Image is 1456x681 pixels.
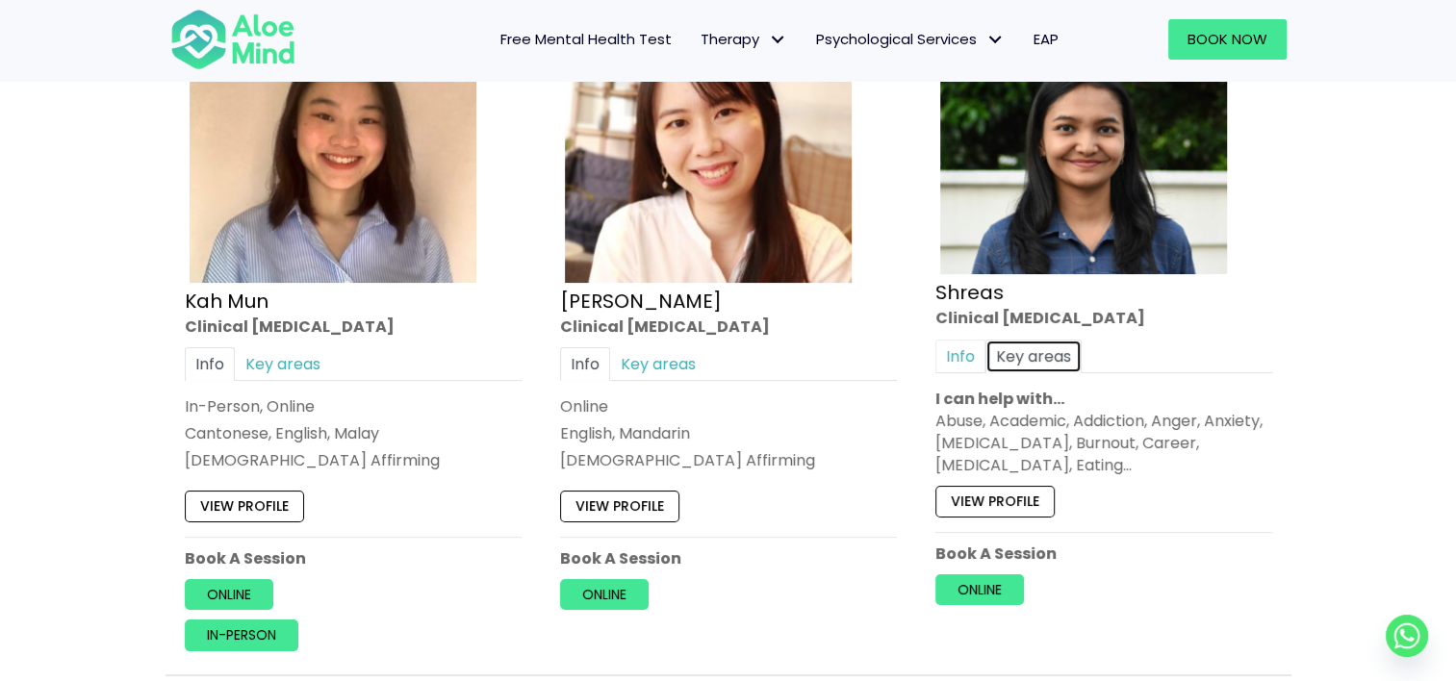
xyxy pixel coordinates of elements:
[935,574,1024,605] a: Online
[185,347,235,381] a: Info
[982,26,1009,54] span: Psychological Services: submenu
[610,347,706,381] a: Key areas
[185,491,304,521] a: View profile
[170,8,295,71] img: Aloe mind Logo
[1034,29,1059,49] span: EAP
[1168,19,1287,60] a: Book Now
[1386,615,1428,657] a: Whatsapp
[185,422,522,444] p: Cantonese, English, Malay
[235,347,331,381] a: Key areas
[560,491,679,521] a: View profile
[560,315,897,337] div: Clinical [MEDICAL_DATA]
[560,287,722,314] a: [PERSON_NAME]
[185,619,298,650] a: In-person
[935,279,1004,306] a: Shreas
[935,307,1272,329] div: Clinical [MEDICAL_DATA]
[185,547,522,569] p: Book A Session
[560,422,897,444] p: English, Mandarin
[816,29,1005,49] span: Psychological Services
[764,26,792,54] span: Therapy: submenu
[560,579,649,610] a: Online
[985,339,1082,372] a: Key areas
[185,315,522,337] div: Clinical [MEDICAL_DATA]
[1019,19,1073,60] a: EAP
[560,449,897,471] div: [DEMOGRAPHIC_DATA] Affirming
[560,347,610,381] a: Info
[701,29,787,49] span: Therapy
[486,19,686,60] a: Free Mental Health Test
[935,388,1272,410] p: I can help with…
[500,29,672,49] span: Free Mental Health Test
[185,395,522,417] div: In-Person, Online
[185,287,268,314] a: Kah Mun
[935,486,1055,517] a: View profile
[935,410,1272,477] div: Abuse, Academic, Addiction, Anger, Anxiety, [MEDICAL_DATA], Burnout, Career, [MEDICAL_DATA], Eating…
[560,547,897,569] p: Book A Session
[1188,29,1267,49] span: Book Now
[935,542,1272,565] p: Book A Session
[935,339,985,372] a: Info
[802,19,1019,60] a: Psychological ServicesPsychological Services: submenu
[320,19,1073,60] nav: Menu
[686,19,802,60] a: TherapyTherapy: submenu
[185,579,273,610] a: Online
[185,449,522,471] div: [DEMOGRAPHIC_DATA] Affirming
[560,395,897,417] div: Online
